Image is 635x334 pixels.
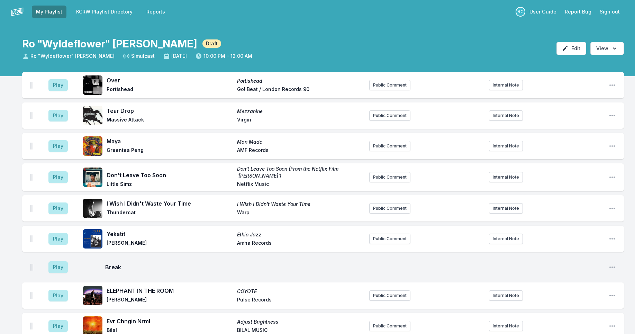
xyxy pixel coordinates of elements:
[237,86,363,94] span: Go! Beat / London Records 90
[489,172,523,182] button: Internal Note
[489,80,523,90] button: Internal Note
[525,6,561,18] a: User Guide
[30,112,33,119] img: Drag Handle
[107,317,233,325] span: Evr Chngin Nrml
[48,320,68,332] button: Play
[609,82,616,89] button: Open playlist item options
[489,234,523,244] button: Internal Note
[609,143,616,150] button: Open playlist item options
[237,296,363,305] span: Pulse Records
[30,143,33,150] img: Drag Handle
[83,199,102,218] img: I Wish I Didn't Waste Your Time
[22,53,115,60] span: Ro "Wyldeflower" [PERSON_NAME]
[48,202,68,214] button: Play
[489,141,523,151] button: Internal Note
[11,6,24,18] img: logo-white-87cec1fa9cbef997252546196dc51331.png
[107,199,233,208] span: I Wish I Didn't Waste Your Time
[30,82,33,89] img: Drag Handle
[105,263,603,271] span: Break
[22,37,197,50] h1: Ro "Wyldeflower" [PERSON_NAME]
[516,7,525,17] p: Rocio Contreras
[48,140,68,152] button: Play
[83,229,102,249] img: Ethio Jazz
[30,235,33,242] img: Drag Handle
[202,39,221,48] span: Draft
[369,110,410,121] button: Public Comment
[30,264,33,271] img: Drag Handle
[237,240,363,248] span: Amha Records
[30,174,33,181] img: Drag Handle
[596,6,624,18] button: Sign out
[107,116,233,125] span: Massive Attack
[48,171,68,183] button: Play
[237,318,363,325] span: Adjust Brightness
[609,174,616,181] button: Open playlist item options
[195,53,252,60] span: 10:00 PM - 12:00 AM
[107,230,233,238] span: Yekatit
[83,168,102,187] img: Don’t Leave Too Soon (From the Netflix Film 'Steve')
[32,6,66,18] a: My Playlist
[237,116,363,125] span: Virgin
[123,53,155,60] span: Simulcast
[369,290,410,301] button: Public Comment
[237,209,363,217] span: Warp
[561,6,596,18] a: Report Bug
[369,141,410,151] button: Public Comment
[237,108,363,115] span: Mezzanine
[72,6,137,18] a: KCRW Playlist Directory
[30,323,33,330] img: Drag Handle
[369,172,410,182] button: Public Comment
[237,147,363,155] span: AMF Records
[48,79,68,91] button: Play
[30,205,33,212] img: Drag Handle
[369,234,410,244] button: Public Comment
[48,290,68,301] button: Play
[48,261,68,273] button: Play
[369,203,410,214] button: Public Comment
[237,78,363,84] span: Portishead
[369,321,410,331] button: Public Comment
[237,288,363,295] span: COYOTE
[48,110,68,121] button: Play
[609,205,616,212] button: Open playlist item options
[489,290,523,301] button: Internal Note
[609,264,616,271] button: Open playlist item options
[237,231,363,238] span: Ethio Jazz
[48,233,68,245] button: Play
[609,235,616,242] button: Open playlist item options
[107,147,233,155] span: Greentea Peng
[237,138,363,145] span: Man Made
[489,203,523,214] button: Internal Note
[107,296,233,305] span: [PERSON_NAME]
[609,323,616,330] button: Open playlist item options
[237,181,363,189] span: Netflix Music
[30,292,33,299] img: Drag Handle
[489,110,523,121] button: Internal Note
[369,80,410,90] button: Public Comment
[609,112,616,119] button: Open playlist item options
[107,171,233,179] span: Don’t Leave Too Soon
[142,6,169,18] a: Reports
[83,75,102,95] img: Portishead
[237,201,363,208] span: I Wish I Didn't Waste Your Time
[83,106,102,125] img: Mezzanine
[237,165,363,179] span: Don’t Leave Too Soon (From the Netflix Film '[PERSON_NAME]')
[609,292,616,299] button: Open playlist item options
[107,209,233,217] span: Thundercat
[107,240,233,248] span: [PERSON_NAME]
[83,286,102,305] img: COYOTE
[83,136,102,156] img: Man Made
[107,76,233,84] span: Over
[163,53,187,60] span: [DATE]
[590,42,624,55] button: Open options
[107,107,233,115] span: Tear Drop
[107,181,233,189] span: Little Simz
[107,137,233,145] span: Maya
[107,86,233,94] span: Portishead
[556,42,586,55] button: Edit
[107,287,233,295] span: ELEPHANT IN THE ROOM
[489,321,523,331] button: Internal Note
